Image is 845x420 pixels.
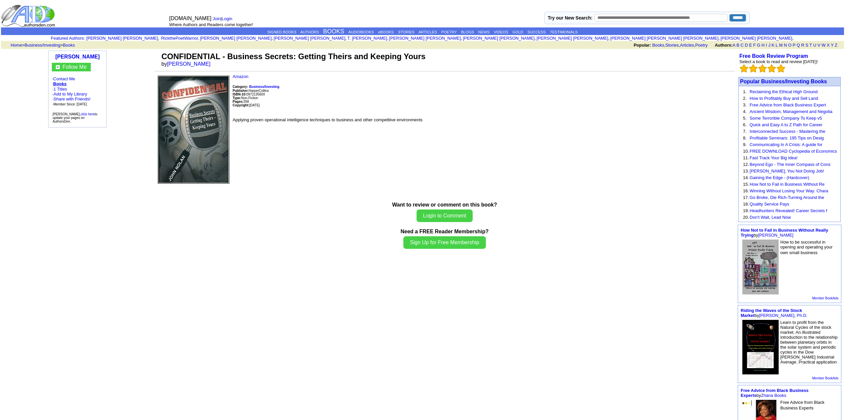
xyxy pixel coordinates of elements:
[267,30,296,34] a: SIGNED BOOKS
[761,393,786,398] a: Zhana Books
[52,76,103,107] font: · ·
[743,155,749,160] font: 11.
[462,37,463,40] font: i
[767,64,776,73] img: bigemptystars.png
[401,229,489,234] b: Need a FREE Reader Membership?
[63,43,75,48] a: Books
[300,30,319,34] a: AUTHORS
[463,36,534,41] a: [PERSON_NAME] [PERSON_NAME]
[62,64,86,70] a: Follow Me
[1,4,56,27] img: logo_ad.gif
[160,36,198,41] a: RickthePoetWarrior
[743,96,747,101] font: 2.
[81,112,94,116] a: click here
[827,43,830,48] a: X
[776,43,778,48] a: L
[233,89,249,93] b: Publisher:
[169,16,212,21] font: [DOMAIN_NAME]
[743,188,749,193] font: 16.
[200,36,272,41] a: [PERSON_NAME] [PERSON_NAME]
[159,37,160,40] font: i
[740,64,748,73] img: bigemptystars.png
[757,43,760,48] a: G
[740,79,827,84] font: Popular Business/Investing Books
[749,43,752,48] a: E
[86,36,794,41] font: , , , , , , , , , ,
[233,96,258,100] font: Non-Fiction
[750,116,822,121] a: Some Terrorible Company To Keep v5
[733,43,735,48] a: A
[233,89,269,93] font: HarperCollins
[478,30,490,34] a: NEWS
[743,215,749,220] font: 20.
[743,122,747,127] font: 6.
[780,320,837,364] font: Learn to profit from the Natural Cycles of the stock market. An illustrated introduction to the r...
[741,388,808,398] a: Free Advice from Black Business Experts
[750,195,824,200] a: Go Broke, Die Rich-Turning Around the
[835,43,837,48] a: Z
[53,76,75,81] a: Contact Me
[665,43,679,48] a: Stories
[53,87,67,92] a: 1 Titles
[750,175,809,180] a: Gaining the Edge - (Hardcover)
[750,215,791,220] a: Don't Wait, Lead Now
[741,308,802,318] a: Riding the Waves of the Stock Market
[274,36,345,41] a: [PERSON_NAME] [PERSON_NAME]
[233,93,265,96] font: 097213560X
[743,89,747,94] font: 1.
[743,202,749,207] font: 18.
[750,102,826,107] a: Free Advice from Black Business Expert
[233,93,247,96] b: ISBN-10:
[392,202,497,208] b: Want to review or comment on this book?
[743,182,749,187] font: 15.
[739,53,808,59] a: Free Book Review Program
[715,43,732,48] b: Authors:
[721,36,792,41] a: [PERSON_NAME] [PERSON_NAME]
[323,28,344,35] a: BOOKS
[750,96,818,101] a: How to Profitably Buy and Sell Land
[766,43,767,48] a: I
[233,103,250,107] font: Copyright:
[750,155,797,160] a: Fast Track Your Big Idea!
[750,149,837,154] a: FREE DOWNLOAD Cyclopedia of Economics
[813,43,816,48] a: U
[743,208,749,213] font: 19.
[750,109,832,114] a: Ancient Wisdom, Management and Negotia
[403,236,486,249] button: Sign Up for Free Membership
[398,30,414,34] a: STORIES
[199,37,200,40] font: i
[741,228,828,238] a: How Not to Fail in Business Without Really Trying
[53,102,87,106] font: Member Since: [DATE]
[55,54,100,59] a: [PERSON_NAME]
[249,85,279,89] b: Business/Investing
[741,228,828,238] font: by
[167,61,211,67] a: [PERSON_NAME]
[742,240,779,294] img: 75603.jpg
[233,85,248,89] b: Category:
[680,43,694,48] a: Articles
[51,36,85,41] font: :
[741,388,808,398] font: by
[233,100,249,103] font: 358
[822,43,826,48] a: W
[805,43,808,48] a: S
[809,43,812,48] a: T
[831,43,833,48] a: Y
[801,43,804,48] a: R
[634,43,651,48] b: Popular:
[419,30,437,34] a: ARTICLES
[779,43,783,48] a: M
[750,162,830,167] a: Beyond Ego - The Inner Compass of Cons
[53,81,67,86] a: Books
[743,129,747,134] font: 7.
[550,30,578,34] a: TESTIMONIALS
[750,208,827,213] a: Headhunters Revealed! Career Secrets f
[161,52,425,61] font: CONFIDENTIAL - Business Secrets: Getting Theirs and Keeping Yours
[25,43,60,48] a: Business/Investing
[53,96,90,101] a: Share with Friends!
[273,37,274,40] font: i
[750,142,822,147] a: Communicating In A Crisis: A guide for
